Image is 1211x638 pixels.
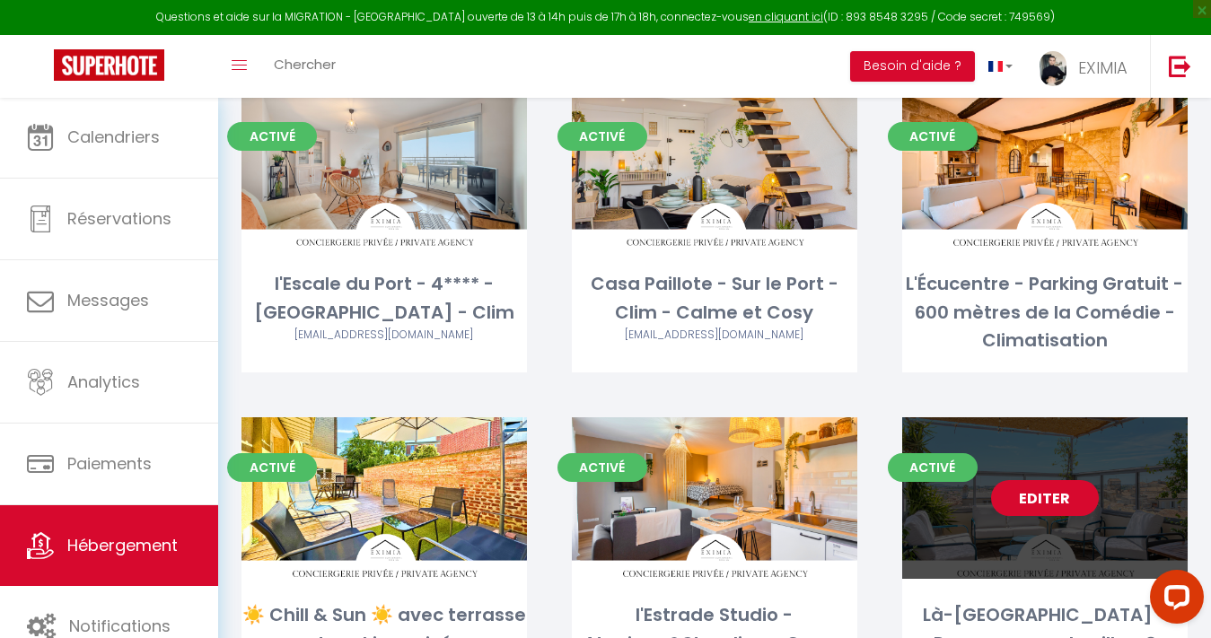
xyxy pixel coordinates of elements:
span: Activé [227,122,317,151]
span: Activé [557,122,647,151]
a: Chercher [260,35,349,98]
button: Besoin d'aide ? [850,51,975,82]
span: Activé [888,453,978,482]
span: Réservations [67,207,171,230]
span: Hébergement [67,534,178,556]
a: Editer [330,149,438,185]
iframe: LiveChat chat widget [1136,563,1211,638]
span: EXIMIA [1078,57,1128,79]
div: L'Écucentre - Parking Gratuit - 600 mètres de la Comédie - Climatisation [902,270,1188,354]
a: Editer [991,480,1099,516]
img: logout [1169,55,1191,77]
div: Casa Paillote - Sur le Port - Clim - Calme et Cosy [572,270,857,327]
span: Messages [67,289,149,311]
div: Airbnb [572,327,857,344]
a: Editer [661,149,768,185]
div: l'Escale du Port - 4**** - [GEOGRAPHIC_DATA] - Clim [241,270,527,327]
a: Editer [991,149,1099,185]
a: Editer [661,480,768,516]
span: Notifications [69,615,171,637]
span: Calendriers [67,126,160,148]
span: Activé [227,453,317,482]
span: Activé [557,453,647,482]
a: en cliquant ici [749,9,823,24]
span: Analytics [67,371,140,393]
img: ... [1040,51,1066,86]
a: Editer [330,480,438,516]
span: Paiements [67,452,152,475]
span: Chercher [274,55,336,74]
span: Activé [888,122,978,151]
img: Super Booking [54,49,164,81]
a: ... EXIMIA [1026,35,1150,98]
div: Airbnb [241,327,527,344]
